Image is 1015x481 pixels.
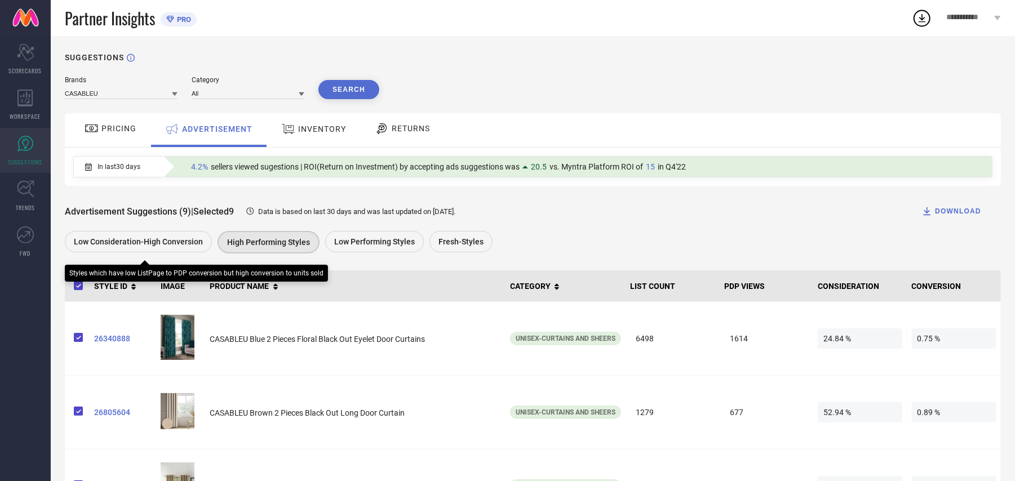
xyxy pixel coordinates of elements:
[182,124,252,133] span: ADVERTISEMENT
[907,200,995,222] button: DOWNLOAD
[191,206,193,217] span: |
[818,328,902,349] span: 24.84 %
[813,270,907,302] th: CONSIDERATION
[101,124,136,133] span: PRICING
[74,237,203,246] span: Low Consideration-High Conversion
[724,402,809,422] span: 677
[912,328,996,349] span: 0.75 %
[20,249,31,257] span: FWD
[227,238,310,247] span: High Performing Styles
[630,328,715,349] span: 6498
[94,334,152,343] a: 26340888
[516,408,615,416] span: Unisex-Curtains and Sheers
[912,8,932,28] div: Open download list
[69,269,323,277] div: Styles which have low ListPage to PDP conversion but high conversion to units sold
[818,402,902,422] span: 52.94 %
[211,162,520,171] span: sellers viewed sugestions | ROI(Return on Investment) by accepting ads suggestions was
[646,162,655,171] span: 15
[506,270,626,302] th: CATEGORY
[205,270,506,302] th: PRODUCT NAME
[531,162,547,171] span: 20.5
[94,408,152,417] a: 26805604
[658,162,686,171] span: in Q4'22
[724,328,809,349] span: 1614
[174,15,191,24] span: PRO
[161,315,194,360] img: 118f1d9f-4460-4c6f-870e-4a43b975938a1702107036862CASABLEUBlueSetof2FloralBlackOutLongDoorCurtain1...
[65,76,178,84] div: Brands
[193,206,234,217] span: Selected 9
[191,162,208,171] span: 4.2%
[516,335,615,342] span: Unisex-Curtains and Sheers
[720,270,813,302] th: PDP VIEWS
[192,76,304,84] div: Category
[16,203,35,212] span: TRENDS
[921,206,981,217] div: DOWNLOAD
[298,124,346,133] span: INVENTORY
[318,80,379,99] button: Search
[65,206,191,217] span: Advertisement Suggestions (9)
[912,402,996,422] span: 0.89 %
[210,335,425,344] span: CASABLEU Blue 2 Pieces Floral Black Out Eyelet Door Curtains
[438,237,484,246] span: Fresh-Styles
[9,66,42,75] span: SCORECARDS
[549,162,643,171] span: vs. Myntra Platform ROI of
[258,207,455,216] span: Data is based on last 30 days and was last updated on [DATE] .
[156,270,205,302] th: IMAGE
[65,7,155,30] span: Partner Insights
[97,163,140,171] span: In last 30 days
[185,159,692,174] div: Percentage of sellers who have viewed suggestions for the current Insight Type
[392,124,430,133] span: RETURNS
[210,408,405,417] span: CASABLEU Brown 2 Pieces Black Out Long Door Curtain
[90,270,156,302] th: STYLE ID
[10,112,41,121] span: WORKSPACE
[8,158,43,166] span: SUGGESTIONS
[65,53,124,62] h1: SUGGESTIONS
[334,237,415,246] span: Low Performing Styles
[907,270,1001,302] th: CONVERSION
[626,270,719,302] th: LIST COUNT
[630,402,715,422] span: 1279
[161,389,194,434] img: b096b78a-4e75-4faa-9c8b-61709cc5c97b1704378964477CASABLEUBrownSetof2FloralBlackOutLongDoorCurtain...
